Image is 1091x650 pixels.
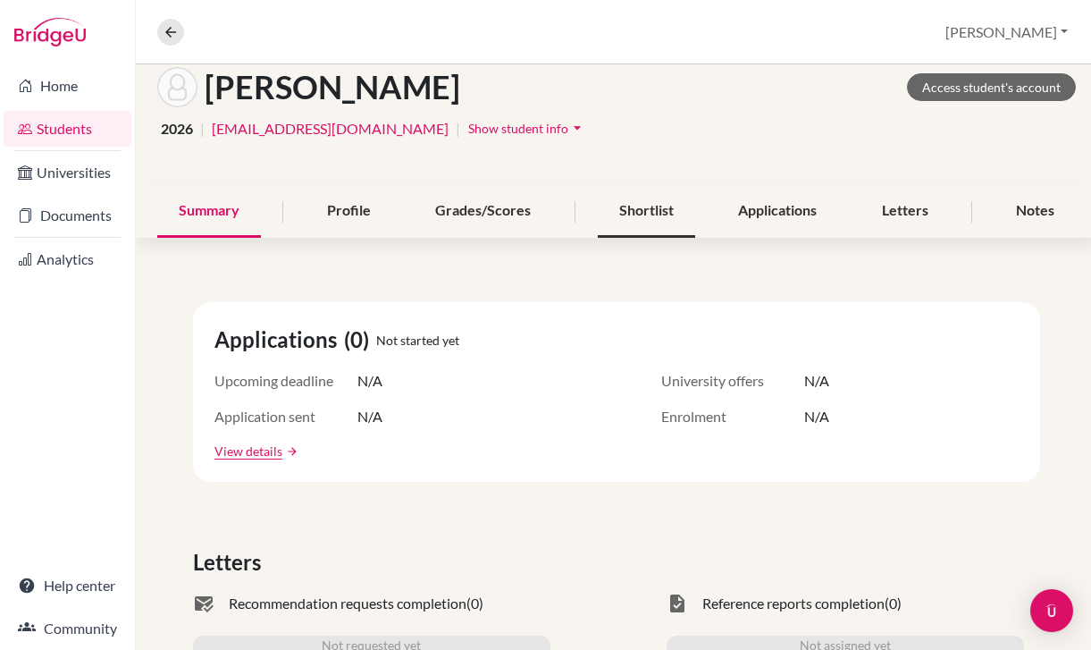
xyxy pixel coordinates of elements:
a: Home [4,68,131,104]
a: Access student's account [907,73,1076,101]
img: Ren Barker's avatar [157,67,197,107]
span: Upcoming deadline [214,370,357,392]
span: Recommendation requests completion [229,593,466,614]
a: Students [4,111,131,147]
a: Universities [4,155,131,190]
div: Grades/Scores [414,185,552,238]
span: | [456,118,460,139]
div: Shortlist [598,185,695,238]
span: N/A [357,406,382,427]
a: [EMAIL_ADDRESS][DOMAIN_NAME] [212,118,449,139]
div: Profile [306,185,392,238]
a: Analytics [4,241,131,277]
span: 2026 [161,118,193,139]
span: N/A [804,406,829,427]
span: Letters [193,546,268,578]
a: Documents [4,198,131,233]
button: [PERSON_NAME] [937,15,1076,49]
img: Bridge-U [14,18,86,46]
span: (0) [466,593,483,614]
span: University offers [661,370,804,392]
span: Enrolment [661,406,804,427]
div: Open Intercom Messenger [1030,589,1073,632]
span: | [200,118,205,139]
i: arrow_drop_down [568,119,586,137]
span: Applications [214,324,344,356]
a: arrow_forward [282,445,298,458]
span: (0) [885,593,902,614]
a: View details [214,442,282,460]
span: Show student info [468,121,568,136]
span: (0) [344,324,376,356]
span: task [667,593,688,614]
span: N/A [357,370,382,392]
button: Show student infoarrow_drop_down [467,114,587,142]
a: Help center [4,568,131,604]
div: Summary [157,185,261,238]
span: N/A [804,370,829,392]
span: Reference reports completion [702,593,885,614]
span: Application sent [214,406,357,427]
div: Applications [717,185,838,238]
a: Community [4,611,131,646]
span: Not started yet [376,331,459,350]
div: Notes [994,185,1076,238]
div: Letters [860,185,950,238]
span: mark_email_read [193,593,214,614]
h1: [PERSON_NAME] [205,68,460,106]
